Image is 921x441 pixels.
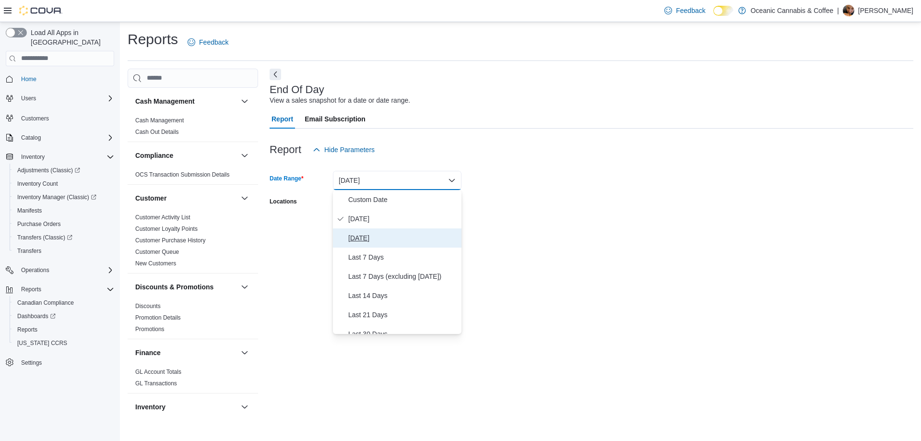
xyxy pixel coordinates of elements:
[135,214,190,221] span: Customer Activity List
[135,282,237,292] button: Discounts & Promotions
[13,191,100,203] a: Inventory Manager (Classic)
[13,218,114,230] span: Purchase Orders
[13,310,114,322] span: Dashboards
[135,151,173,160] h3: Compliance
[2,283,118,296] button: Reports
[348,251,458,263] span: Last 7 Days
[17,73,114,85] span: Home
[128,169,258,184] div: Compliance
[17,151,48,163] button: Inventory
[858,5,913,16] p: [PERSON_NAME]
[17,151,114,163] span: Inventory
[270,198,297,205] label: Locations
[17,264,53,276] button: Operations
[135,402,237,412] button: Inventory
[19,6,62,15] img: Cova
[17,193,96,201] span: Inventory Manager (Classic)
[17,93,40,104] button: Users
[2,92,118,105] button: Users
[128,366,258,393] div: Finance
[239,95,250,107] button: Cash Management
[239,150,250,161] button: Compliance
[21,266,49,274] span: Operations
[270,144,301,155] h3: Report
[135,368,181,376] span: GL Account Totals
[10,191,118,204] a: Inventory Manager (Classic)
[305,109,366,129] span: Email Subscription
[128,30,178,49] h1: Reports
[135,151,237,160] button: Compliance
[348,271,458,282] span: Last 7 Days (excluding [DATE])
[13,337,114,349] span: Washington CCRS
[17,312,56,320] span: Dashboards
[270,175,304,182] label: Date Range
[348,213,458,225] span: [DATE]
[135,128,179,136] span: Cash Out Details
[6,68,114,394] nav: Complex example
[309,140,378,159] button: Hide Parameters
[10,244,118,258] button: Transfers
[2,131,118,144] button: Catalog
[272,109,293,129] span: Report
[17,112,114,124] span: Customers
[128,115,258,142] div: Cash Management
[13,324,41,335] a: Reports
[676,6,705,15] span: Feedback
[135,193,166,203] h3: Customer
[17,132,114,143] span: Catalog
[17,284,45,295] button: Reports
[21,153,45,161] span: Inventory
[21,115,49,122] span: Customers
[2,111,118,125] button: Customers
[135,249,179,255] a: Customer Queue
[13,297,114,309] span: Canadian Compliance
[135,303,161,310] a: Discounts
[21,95,36,102] span: Users
[135,314,181,321] a: Promotion Details
[135,402,165,412] h3: Inventory
[270,69,281,80] button: Next
[17,180,58,188] span: Inventory Count
[135,96,237,106] button: Cash Management
[13,165,114,176] span: Adjustments (Classic)
[17,73,40,85] a: Home
[135,171,230,178] a: OCS Transaction Submission Details
[13,324,114,335] span: Reports
[13,232,76,243] a: Transfers (Classic)
[27,28,114,47] span: Load All Apps in [GEOGRAPHIC_DATA]
[348,328,458,340] span: Last 30 Days
[17,234,72,241] span: Transfers (Classic)
[135,117,184,124] a: Cash Management
[13,178,114,190] span: Inventory Count
[135,282,213,292] h3: Discounts & Promotions
[239,192,250,204] button: Customer
[135,348,237,358] button: Finance
[17,357,46,369] a: Settings
[13,297,78,309] a: Canadian Compliance
[2,356,118,369] button: Settings
[10,217,118,231] button: Purchase Orders
[843,5,854,16] div: Garrett Doucette
[17,220,61,228] span: Purchase Orders
[2,263,118,277] button: Operations
[713,6,733,16] input: Dark Mode
[270,95,410,106] div: View a sales snapshot for a date or date range.
[348,290,458,301] span: Last 14 Days
[13,178,62,190] a: Inventory Count
[13,218,65,230] a: Purchase Orders
[13,310,59,322] a: Dashboards
[10,310,118,323] a: Dashboards
[135,325,165,333] span: Promotions
[10,323,118,336] button: Reports
[21,286,41,293] span: Reports
[135,260,176,267] a: New Customers
[10,164,118,177] a: Adjustments (Classic)
[135,248,179,256] span: Customer Queue
[21,359,42,367] span: Settings
[199,37,228,47] span: Feedback
[348,232,458,244] span: [DATE]
[10,177,118,191] button: Inventory Count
